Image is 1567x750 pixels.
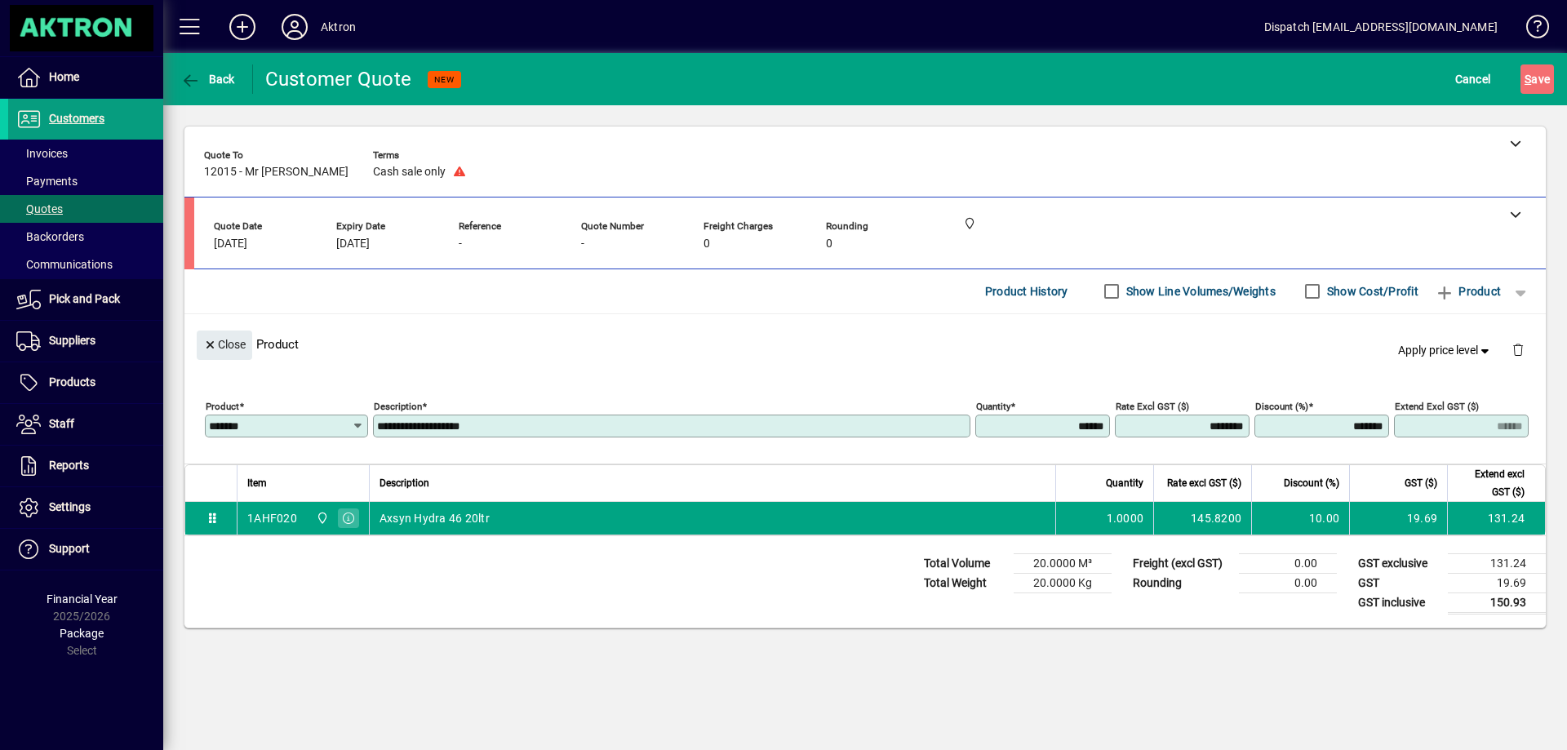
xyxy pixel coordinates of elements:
span: Communications [16,258,113,271]
td: Total Volume [916,553,1014,573]
div: Aktron [321,14,356,40]
a: Payments [8,167,163,195]
div: Customer Quote [265,66,412,92]
td: Total Weight [916,573,1014,592]
label: Show Cost/Profit [1324,283,1418,300]
span: Payments [16,175,78,188]
a: Communications [8,251,163,278]
mat-label: Description [374,400,422,411]
span: Cancel [1455,66,1491,92]
app-page-header-button: Close [193,337,256,352]
span: Discount (%) [1284,474,1339,492]
span: [DATE] [214,237,247,251]
span: Home [49,70,79,83]
span: Product [1435,278,1501,304]
span: Financial Year [47,592,118,606]
div: Product [184,314,1546,374]
span: Support [49,542,90,555]
span: Cash sale only [373,166,446,179]
a: Quotes [8,195,163,223]
span: Invoices [16,147,68,160]
span: Quotes [16,202,63,215]
a: Home [8,57,163,98]
td: GST [1350,573,1448,592]
mat-label: Extend excl GST ($) [1395,400,1479,411]
span: Settings [49,500,91,513]
span: 0 [704,237,710,251]
td: 10.00 [1251,502,1349,535]
span: 12015 - Mr [PERSON_NAME] [204,166,348,179]
button: Product [1427,277,1509,306]
span: Pick and Pack [49,292,120,305]
a: Products [8,362,163,403]
span: Reports [49,459,89,472]
td: 19.69 [1448,573,1546,592]
span: [DATE] [336,237,370,251]
td: 131.24 [1448,553,1546,573]
app-page-header-button: Back [163,64,253,94]
span: 0 [826,237,832,251]
td: 0.00 [1239,573,1337,592]
mat-label: Rate excl GST ($) [1116,400,1189,411]
td: GST exclusive [1350,553,1448,573]
td: 20.0000 Kg [1014,573,1112,592]
app-page-header-button: Delete [1498,342,1538,357]
td: 20.0000 M³ [1014,553,1112,573]
td: GST inclusive [1350,592,1448,613]
label: Show Line Volumes/Weights [1123,283,1276,300]
span: Axsyn Hydra 46 20ltr [380,510,490,526]
a: Backorders [8,223,163,251]
a: Reports [8,446,163,486]
span: Product History [985,278,1068,304]
span: GST ($) [1405,474,1437,492]
span: Package [60,627,104,640]
a: Pick and Pack [8,279,163,320]
span: Apply price level [1398,342,1493,359]
span: - [459,237,462,251]
button: Close [197,331,252,360]
span: - [581,237,584,251]
button: Cancel [1451,64,1495,94]
td: Rounding [1125,573,1239,592]
span: Backorders [16,230,84,243]
mat-label: Quantity [976,400,1010,411]
button: Save [1520,64,1554,94]
td: 19.69 [1349,502,1447,535]
a: Support [8,529,163,570]
span: Staff [49,417,74,430]
td: 150.93 [1448,592,1546,613]
div: 145.8200 [1164,510,1241,526]
a: Suppliers [8,321,163,362]
mat-label: Product [206,400,239,411]
span: Products [49,375,95,388]
mat-label: Discount (%) [1255,400,1308,411]
td: 0.00 [1239,553,1337,573]
span: Extend excl GST ($) [1458,465,1525,501]
span: 1.0000 [1107,510,1144,526]
span: S [1525,73,1531,86]
span: Close [203,331,246,358]
span: Description [380,474,429,492]
span: Customers [49,112,104,125]
button: Delete [1498,331,1538,370]
span: NEW [434,74,455,85]
button: Apply price level [1392,335,1499,365]
a: Staff [8,404,163,445]
span: Item [247,474,267,492]
span: Suppliers [49,334,95,347]
div: Dispatch [EMAIL_ADDRESS][DOMAIN_NAME] [1264,14,1498,40]
a: Settings [8,487,163,528]
a: Knowledge Base [1514,3,1547,56]
div: 1AHF020 [247,510,297,526]
span: Rate excl GST ($) [1167,474,1241,492]
button: Profile [269,12,321,42]
td: Freight (excl GST) [1125,553,1239,573]
span: Quantity [1106,474,1143,492]
button: Add [216,12,269,42]
button: Product History [979,277,1075,306]
button: Back [176,64,239,94]
td: 131.24 [1447,502,1545,535]
span: Back [180,73,235,86]
span: ave [1525,66,1550,92]
a: Invoices [8,140,163,167]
